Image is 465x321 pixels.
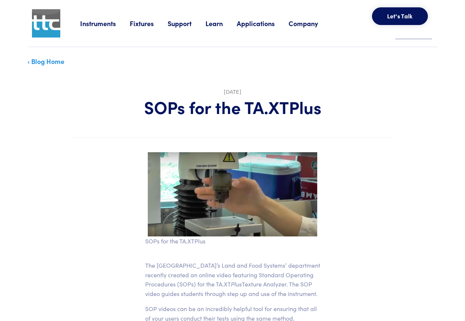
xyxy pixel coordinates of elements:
[130,19,168,28] a: Fixtures
[145,261,320,298] p: The [GEOGRAPHIC_DATA]’s Land and Food Systems’ department recently created an online video featur...
[145,236,320,246] p: SOPs for the TA.XTPlus
[231,280,242,288] em: Plus
[28,57,64,66] a: ‹ Blog Home
[205,19,237,28] a: Learn
[372,7,428,25] button: Let's Talk
[80,19,130,28] a: Instruments
[32,9,60,38] img: ttc_logo_1x1_v1.0.png
[224,89,241,95] time: [DATE]
[168,19,205,28] a: Support
[237,19,289,28] a: Applications
[73,96,393,118] h1: SOPs for the TA.XTPlus
[148,152,317,236] img: SOPs for the TA.XTPlus
[289,19,332,28] a: Company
